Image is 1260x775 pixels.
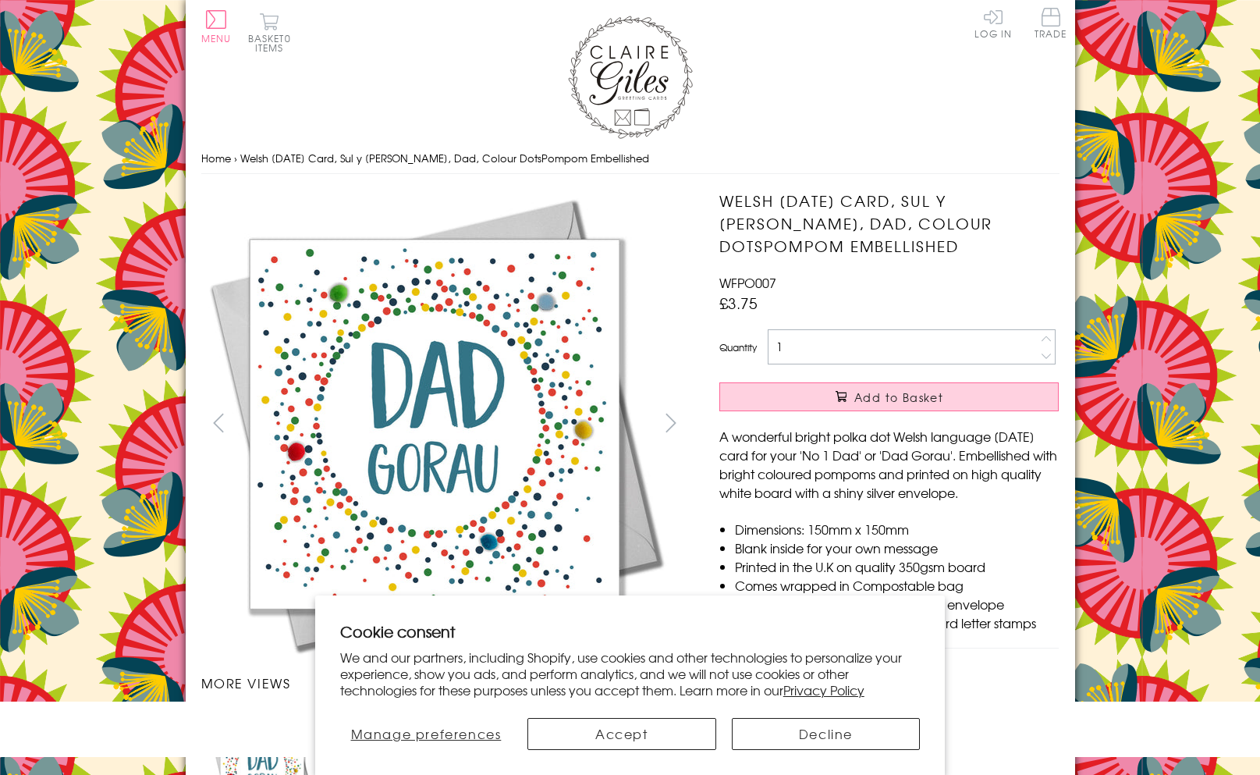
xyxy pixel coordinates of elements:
[735,539,1059,557] li: Blank inside for your own message
[340,718,512,750] button: Manage preferences
[568,16,693,139] img: Claire Giles Greetings Cards
[201,405,236,440] button: prev
[719,292,758,314] span: £3.75
[201,143,1059,175] nav: breadcrumbs
[234,151,237,165] span: ›
[527,718,716,750] button: Accept
[732,718,921,750] button: Decline
[735,576,1059,595] li: Comes wrapped in Compostable bag
[719,273,776,292] span: WFPO007
[1035,8,1067,41] a: Trade
[688,190,1156,588] img: Welsh Father's Day Card, Sul y Tadau Hapus, Dad, Colour DotsPompom Embellished
[719,190,1059,257] h1: Welsh [DATE] Card, Sul y [PERSON_NAME], Dad, Colour DotsPompom Embellished
[854,389,943,405] span: Add to Basket
[719,340,757,354] label: Quantity
[653,405,688,440] button: next
[340,620,921,642] h2: Cookie consent
[783,681,864,699] a: Privacy Policy
[201,190,669,658] img: Welsh Father's Day Card, Sul y Tadau Hapus, Dad, Colour DotsPompom Embellished
[719,427,1059,502] p: A wonderful bright polka dot Welsh language [DATE] card for your 'No 1 Dad' or 'Dad Gorau'. Embel...
[351,724,502,743] span: Manage preferences
[735,557,1059,576] li: Printed in the U.K on quality 350gsm board
[240,151,649,165] span: Welsh [DATE] Card, Sul y [PERSON_NAME], Dad, Colour DotsPompom Embellished
[735,520,1059,539] li: Dimensions: 150mm x 150mm
[201,10,232,43] button: Menu
[974,8,1012,38] a: Log In
[719,382,1059,411] button: Add to Basket
[201,674,689,692] h3: More views
[201,151,231,165] a: Home
[255,31,291,55] span: 0 items
[340,649,921,698] p: We and our partners, including Shopify, use cookies and other technologies to personalize your ex...
[201,31,232,45] span: Menu
[1035,8,1067,38] span: Trade
[248,12,291,52] button: Basket0 items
